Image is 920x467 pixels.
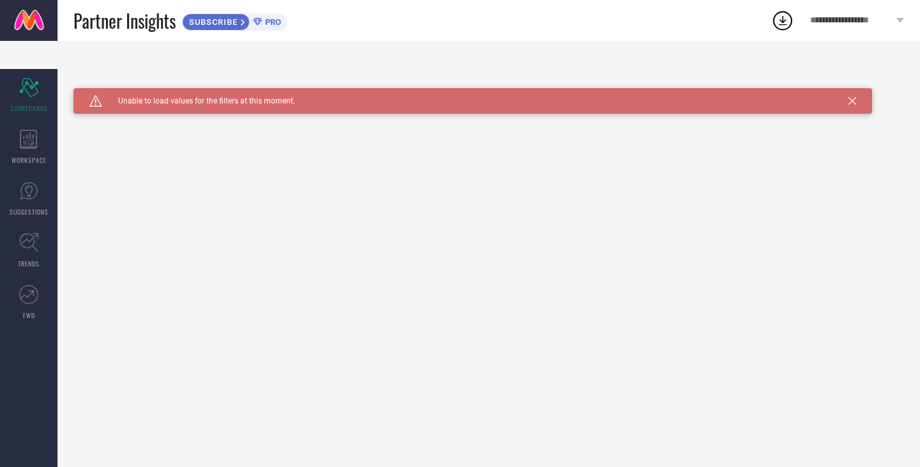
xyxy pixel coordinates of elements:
a: SUBSCRIBEPRO [182,10,287,31]
span: WORKSPACE [11,155,47,165]
div: Unable to load filters at this moment. Please try later. [73,88,904,98]
span: FWD [23,310,35,320]
div: Open download list [771,9,794,32]
span: SUGGESTIONS [10,207,49,217]
span: SUBSCRIBE [183,17,241,27]
span: SCORECARDS [10,103,48,113]
span: PRO [262,17,281,27]
span: Partner Insights [73,8,176,34]
span: Unable to load values for the filters at this moment. [102,96,295,105]
span: TRENDS [18,259,40,268]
